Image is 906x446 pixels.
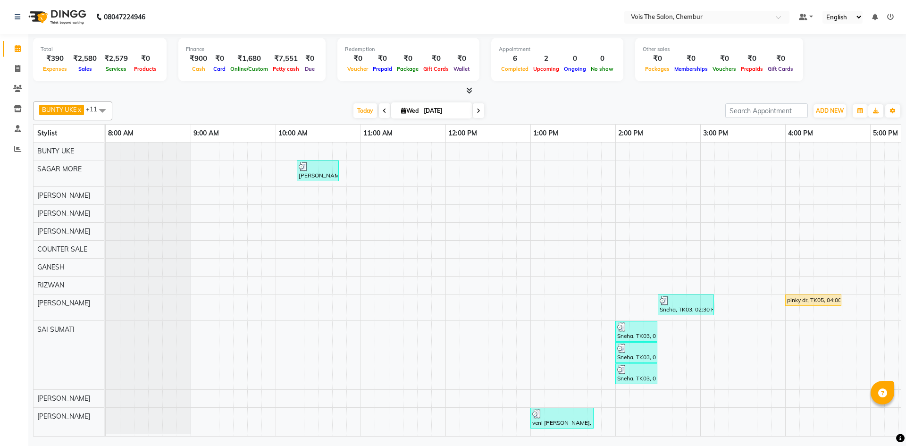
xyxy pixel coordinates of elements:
[421,66,451,72] span: Gift Cards
[616,365,656,383] div: Sneha, TK03, 02:00 PM-02:30 PM, WAXING [DEMOGRAPHIC_DATA] - Underarms
[394,53,421,64] div: ₹0
[37,281,64,289] span: RIZWAN
[41,45,159,53] div: Total
[531,53,562,64] div: 2
[370,53,394,64] div: ₹0
[765,66,796,72] span: Gift Cards
[370,66,394,72] span: Prepaid
[672,66,710,72] span: Memberships
[37,325,75,334] span: SAI SUMATI
[41,53,69,64] div: ₹390
[738,53,765,64] div: ₹0
[616,322,656,340] div: Sneha, TK03, 02:00 PM-02:30 PM, WAXING [DEMOGRAPHIC_DATA] - Full Arms
[394,66,421,72] span: Package
[37,263,65,271] span: GANESH
[421,53,451,64] div: ₹0
[190,66,208,72] span: Cash
[106,126,136,140] a: 8:00 AM
[345,45,472,53] div: Redemption
[37,245,87,253] span: COUNTER SALE
[191,126,221,140] a: 9:00 AM
[421,104,468,118] input: 2025-09-03
[643,45,796,53] div: Other sales
[866,408,897,437] iframe: chat widget
[643,53,672,64] div: ₹0
[37,165,82,173] span: SAGAR MORE
[446,126,479,140] a: 12:00 PM
[531,126,561,140] a: 1:00 PM
[672,53,710,64] div: ₹0
[562,53,588,64] div: 0
[643,66,672,72] span: Packages
[361,126,395,140] a: 11:00 AM
[451,53,472,64] div: ₹0
[211,53,228,64] div: ₹0
[588,66,616,72] span: No show
[186,53,211,64] div: ₹900
[738,66,765,72] span: Prepaids
[531,409,593,427] div: veni [PERSON_NAME], TK02, 01:00 PM-01:45 PM, [DEMOGRAPHIC_DATA] Hair - Haircut - Stylist
[37,412,90,421] span: [PERSON_NAME]
[814,104,846,118] button: ADD NEW
[37,147,74,155] span: BUNTY UKE
[302,66,317,72] span: Due
[499,45,616,53] div: Appointment
[659,296,713,314] div: Sneha, TK03, 02:30 PM-03:10 PM, MANICURE/PEDICURE & NAILS - Basic Manicure
[270,66,302,72] span: Petty cash
[616,126,646,140] a: 2:00 PM
[399,107,421,114] span: Wed
[228,66,270,72] span: Online/Custom
[786,296,840,304] div: pinky dr, TK05, 04:00 PM-04:40 PM, MANICURE/PEDICURE & NAILS - Basic Pedicure
[86,105,104,113] span: +11
[499,66,531,72] span: Completed
[37,209,90,218] span: [PERSON_NAME]
[270,53,302,64] div: ₹7,551
[276,126,310,140] a: 10:00 AM
[24,4,89,30] img: logo
[37,129,57,137] span: Stylist
[298,162,338,180] div: [PERSON_NAME], TK04, 10:15 AM-10:45 AM, [DEMOGRAPHIC_DATA] Hair - Wash & Blastdry
[499,53,531,64] div: 6
[103,66,129,72] span: Services
[765,53,796,64] div: ₹0
[132,53,159,64] div: ₹0
[76,66,94,72] span: Sales
[345,66,370,72] span: Voucher
[353,103,377,118] span: Today
[37,394,90,403] span: [PERSON_NAME]
[710,66,738,72] span: Vouchers
[562,66,588,72] span: Ongoing
[302,53,318,64] div: ₹0
[725,103,808,118] input: Search Appointment
[41,66,69,72] span: Expenses
[77,106,81,113] a: x
[616,344,656,362] div: Sneha, TK03, 02:00 PM-02:30 PM, WAXING [DEMOGRAPHIC_DATA] - Full Legs
[101,53,132,64] div: ₹2,579
[531,66,562,72] span: Upcoming
[345,53,370,64] div: ₹0
[786,126,815,140] a: 4:00 PM
[104,4,145,30] b: 08047224946
[186,45,318,53] div: Finance
[816,107,844,114] span: ADD NEW
[42,106,77,113] span: BUNTY UKE
[871,126,900,140] a: 5:00 PM
[710,53,738,64] div: ₹0
[37,227,90,236] span: [PERSON_NAME]
[37,191,90,200] span: [PERSON_NAME]
[69,53,101,64] div: ₹2,580
[132,66,159,72] span: Products
[37,299,90,307] span: [PERSON_NAME]
[588,53,616,64] div: 0
[701,126,730,140] a: 3:00 PM
[228,53,270,64] div: ₹1,680
[451,66,472,72] span: Wallet
[211,66,228,72] span: Card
